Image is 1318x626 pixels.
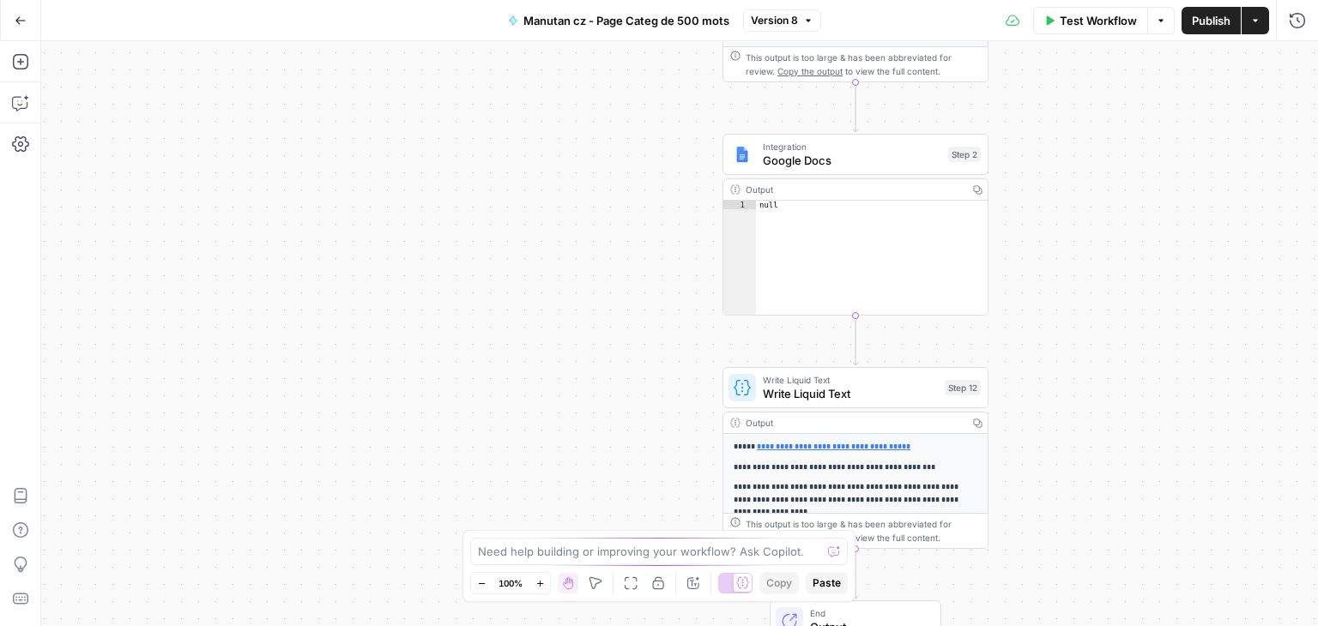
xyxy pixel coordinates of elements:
[746,183,962,196] div: Output
[743,9,821,32] button: Version 8
[722,134,988,316] div: IntegrationGoogle DocsStep 2Outputnull
[1033,7,1147,34] button: Test Workflow
[853,549,858,599] g: Edge from step_12 to end
[523,12,729,29] span: Manutan cz - Page Categ de 500 mots
[746,51,981,78] div: This output is too large & has been abbreviated for review. to view the full content.
[766,575,792,591] span: Copy
[746,416,962,430] div: Output
[751,13,798,28] span: Version 8
[813,575,841,591] span: Paste
[1192,12,1230,29] span: Publish
[777,66,843,76] span: Copy the output
[746,517,981,545] div: This output is too large & has been abbreviated for review. to view the full content.
[723,201,756,209] div: 1
[853,82,858,132] g: Edge from step_10 to step_2
[763,385,938,402] span: Write Liquid Text
[853,316,858,365] g: Edge from step_2 to step_12
[759,572,799,594] button: Copy
[1182,7,1241,34] button: Publish
[806,572,848,594] button: Paste
[1060,12,1137,29] span: Test Workflow
[948,147,981,162] div: Step 2
[499,576,523,590] span: 100%
[810,606,927,620] span: End
[763,152,941,169] span: Google Docs
[945,380,981,395] div: Step 12
[763,373,938,387] span: Write Liquid Text
[498,7,740,34] button: Manutan cz - Page Categ de 500 mots
[734,146,751,163] img: Instagram%20post%20-%201%201.png
[763,140,941,153] span: Integration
